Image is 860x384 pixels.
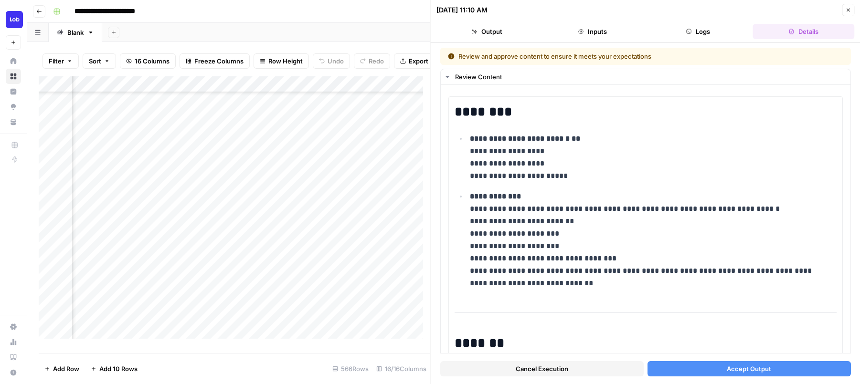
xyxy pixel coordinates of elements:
[455,72,845,82] div: Review Content
[6,114,21,130] a: Your Data
[753,24,854,39] button: Details
[39,361,85,376] button: Add Row
[409,56,443,66] span: Export CSV
[541,24,643,39] button: Inputs
[120,53,176,69] button: 16 Columns
[6,334,21,350] a: Usage
[6,99,21,114] a: Opportunities
[436,5,488,15] div: [DATE] 11:10 AM
[268,56,303,66] span: Row Height
[194,56,244,66] span: Freeze Columns
[89,56,101,66] span: Sort
[85,361,143,376] button: Add 10 Rows
[440,361,644,376] button: Cancel Execution
[254,53,309,69] button: Row Height
[83,53,116,69] button: Sort
[49,23,102,42] a: Blank
[647,24,749,39] button: Logs
[369,56,384,66] span: Redo
[448,52,747,61] div: Review and approve content to ensure it meets your expectations
[6,365,21,380] button: Help + Support
[67,28,84,37] div: Blank
[135,56,170,66] span: 16 Columns
[354,53,390,69] button: Redo
[6,69,21,84] a: Browse
[6,84,21,99] a: Insights
[53,364,79,374] span: Add Row
[441,69,850,84] button: Review Content
[394,53,449,69] button: Export CSV
[6,8,21,31] button: Workspace: Lob
[372,361,430,376] div: 16/16 Columns
[49,56,64,66] span: Filter
[647,361,850,376] button: Accept Output
[727,364,771,374] span: Accept Output
[42,53,79,69] button: Filter
[180,53,250,69] button: Freeze Columns
[436,24,538,39] button: Output
[328,56,344,66] span: Undo
[6,11,23,28] img: Lob Logo
[329,361,372,376] div: 566 Rows
[515,364,568,374] span: Cancel Execution
[99,364,138,374] span: Add 10 Rows
[313,53,350,69] button: Undo
[6,350,21,365] a: Learning Hub
[6,53,21,69] a: Home
[6,319,21,334] a: Settings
